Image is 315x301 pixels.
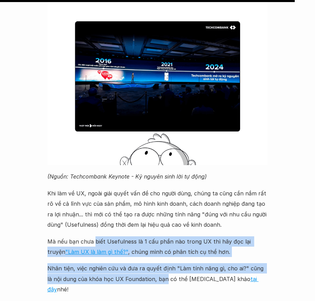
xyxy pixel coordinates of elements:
[47,236,268,257] p: Mà nếu bạn chưa biết Usefulness là 1 cấu phần nào trong UX thì hãy đọc lại truyện , chúng mình có...
[47,173,207,180] em: (Nguồn: Techcombank Keynote - Kỷ nguyên sinh lời tự động)
[65,248,128,255] a: "Làm UX là làm gì thế?"
[47,188,268,230] p: Khi làm về UX, ngoài giải quyết vấn đề cho người dùng, chúng ta cũng cần nắm rất rõ về cả lĩnh vự...
[47,263,268,294] p: Nhân tiện, việc nghiên cứu và đưa ra quyết định "Làm tính năng gì, cho ai?" cũng là nội dung của ...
